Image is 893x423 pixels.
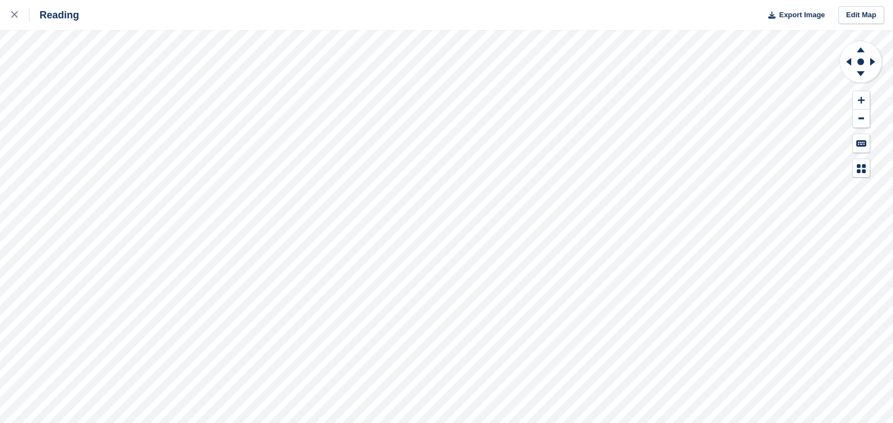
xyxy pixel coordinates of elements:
[30,8,79,22] div: Reading
[762,6,825,24] button: Export Image
[838,6,884,24] a: Edit Map
[853,110,870,128] button: Zoom Out
[853,134,870,153] button: Keyboard Shortcuts
[779,9,825,21] span: Export Image
[853,159,870,178] button: Map Legend
[853,91,870,110] button: Zoom In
